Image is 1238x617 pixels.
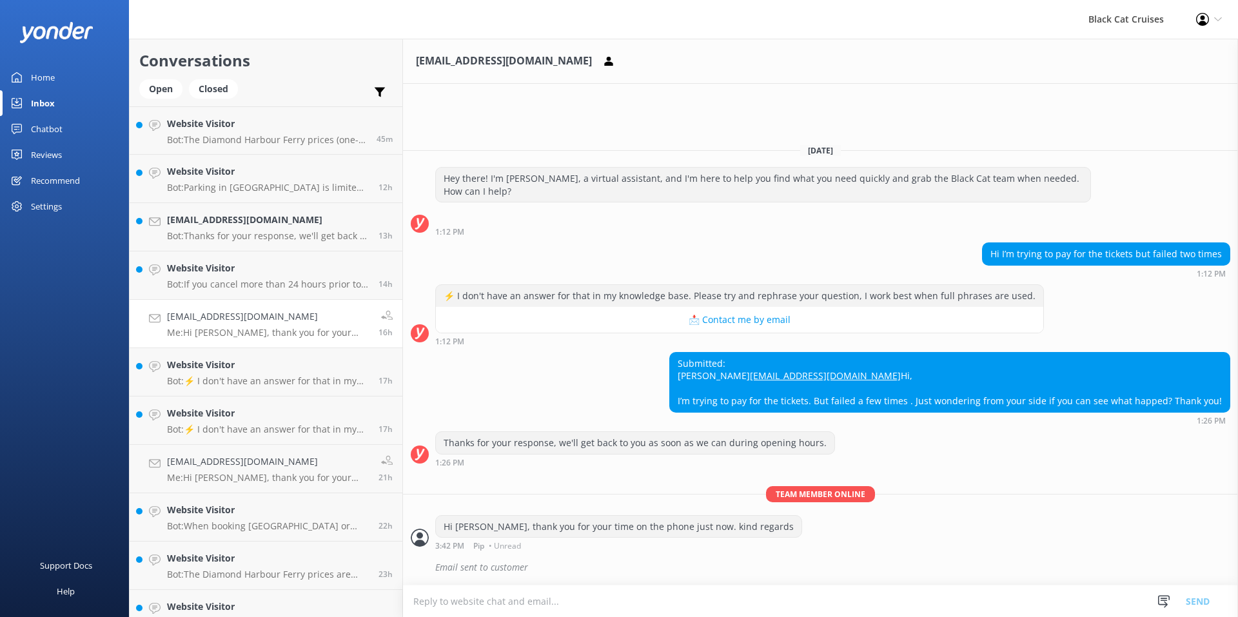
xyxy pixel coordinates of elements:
[139,79,182,99] div: Open
[167,551,369,565] h4: Website Visitor
[139,48,393,73] h2: Conversations
[167,213,369,227] h4: [EMAIL_ADDRESS][DOMAIN_NAME]
[31,116,63,142] div: Chatbot
[378,230,393,241] span: Sep 27 2025 07:23pm (UTC +12:00) Pacific/Auckland
[378,327,393,338] span: Sep 27 2025 03:42pm (UTC +12:00) Pacific/Auckland
[167,134,367,146] p: Bot: The Diamond Harbour Ferry prices (one-way) are from $6 per adult and $4 per child. Gold Card...
[378,472,393,483] span: Sep 27 2025 11:12am (UTC +12:00) Pacific/Auckland
[436,285,1043,307] div: ⚡ I don't have an answer for that in my knowledge base. Please try and rephrase your question, I ...
[31,64,55,90] div: Home
[435,542,464,550] strong: 3:42 PM
[436,516,801,538] div: Hi [PERSON_NAME], thank you for your time on the phone just now. kind regards
[130,155,402,203] a: Website VisitorBot:Parking in [GEOGRAPHIC_DATA] is limited, especially on a cruise ship day. We r...
[670,353,1230,412] div: Submitted: [PERSON_NAME] Hi, I’m trying to pay for the tickets. But failed a few times . Just won...
[189,79,238,99] div: Closed
[435,541,802,550] div: Sep 27 2025 03:42pm (UTC +12:00) Pacific/Auckland
[19,22,93,43] img: yonder-white-logo.png
[57,578,75,604] div: Help
[983,243,1230,265] div: Hi I’m trying to pay for the tickets but failed two times
[669,416,1230,425] div: Sep 27 2025 01:26pm (UTC +12:00) Pacific/Auckland
[436,432,834,454] div: Thanks for your response, we'll get back to you as soon as we can during opening hours.
[378,424,393,435] span: Sep 27 2025 03:14pm (UTC +12:00) Pacific/Auckland
[435,228,464,236] strong: 1:12 PM
[130,397,402,445] a: Website VisitorBot:⚡ I don't have an answer for that in my knowledge base. Please try and rephras...
[167,600,369,614] h4: Website Visitor
[167,375,369,387] p: Bot: ⚡ I don't have an answer for that in my knowledge base. Please try and rephrase your questio...
[130,542,402,590] a: Website VisitorBot:The Diamond Harbour Ferry prices are one-way, starting from $6 per adult and $...
[31,90,55,116] div: Inbox
[139,81,189,95] a: Open
[167,117,367,131] h4: Website Visitor
[167,472,369,484] p: Me: Hi [PERSON_NAME], thank you for your message and please know if you require transportation to...
[378,375,393,386] span: Sep 27 2025 03:18pm (UTC +12:00) Pacific/Auckland
[378,279,393,289] span: Sep 27 2025 05:55pm (UTC +12:00) Pacific/Auckland
[40,553,92,578] div: Support Docs
[750,369,901,382] a: [EMAIL_ADDRESS][DOMAIN_NAME]
[31,193,62,219] div: Settings
[435,338,464,346] strong: 1:12 PM
[130,203,402,251] a: [EMAIL_ADDRESS][DOMAIN_NAME]Bot:Thanks for your response, we'll get back to you as soon as we can...
[435,227,1091,236] div: Sep 27 2025 01:12pm (UTC +12:00) Pacific/Auckland
[31,168,80,193] div: Recommend
[167,182,369,193] p: Bot: Parking in [GEOGRAPHIC_DATA] is limited, especially on a cruise ship day. We recommend parki...
[167,406,369,420] h4: Website Visitor
[800,145,841,156] span: [DATE]
[130,493,402,542] a: Website VisitorBot:When booking [GEOGRAPHIC_DATA] or Ripapa, each trip will show you a one-way pr...
[766,486,875,502] span: Team member online
[167,358,369,372] h4: Website Visitor
[436,168,1090,202] div: Hey there! I'm [PERSON_NAME], a virtual assistant, and I'm here to help you find what you need qu...
[378,520,393,531] span: Sep 27 2025 10:09am (UTC +12:00) Pacific/Auckland
[489,542,521,550] span: • Unread
[167,230,369,242] p: Bot: Thanks for your response, we'll get back to you as soon as we can during opening hours.
[167,520,369,532] p: Bot: When booking [GEOGRAPHIC_DATA] or Ripapa, each trip will show you a one-way price. You can b...
[167,309,369,324] h4: [EMAIL_ADDRESS][DOMAIN_NAME]
[377,133,393,144] span: Sep 28 2025 08:41am (UTC +12:00) Pacific/Auckland
[435,556,1230,578] div: Email sent to customer
[130,300,402,348] a: [EMAIL_ADDRESS][DOMAIN_NAME]Me:Hi [PERSON_NAME], thank you for your time on the phone just now. k...
[189,81,244,95] a: Closed
[167,261,369,275] h4: Website Visitor
[411,556,1230,578] div: 2025-09-27T03:46:21.622
[167,279,369,290] p: Bot: If you cancel more than 24 hours prior to your trip, we provide a full refund. If you cancel...
[167,503,369,517] h4: Website Visitor
[130,251,402,300] a: Website VisitorBot:If you cancel more than 24 hours prior to your trip, we provide a full refund....
[435,458,835,467] div: Sep 27 2025 01:26pm (UTC +12:00) Pacific/Auckland
[416,53,592,70] h3: [EMAIL_ADDRESS][DOMAIN_NAME]
[167,164,369,179] h4: Website Visitor
[130,106,402,155] a: Website VisitorBot:The Diamond Harbour Ferry prices (one-way) are from $6 per adult and $4 per ch...
[31,142,62,168] div: Reviews
[130,445,402,493] a: [EMAIL_ADDRESS][DOMAIN_NAME]Me:Hi [PERSON_NAME], thank you for your message and please know if yo...
[167,424,369,435] p: Bot: ⚡ I don't have an answer for that in my knowledge base. Please try and rephrase your questio...
[167,569,369,580] p: Bot: The Diamond Harbour Ferry prices are one-way, starting from $6 per adult and $4 per child. W...
[167,327,369,338] p: Me: Hi [PERSON_NAME], thank you for your time on the phone just now. kind regards
[473,542,484,550] span: Pip
[1197,270,1226,278] strong: 1:12 PM
[167,455,369,469] h4: [EMAIL_ADDRESS][DOMAIN_NAME]
[378,569,393,580] span: Sep 27 2025 08:54am (UTC +12:00) Pacific/Auckland
[435,459,464,467] strong: 1:26 PM
[982,269,1230,278] div: Sep 27 2025 01:12pm (UTC +12:00) Pacific/Auckland
[436,307,1043,333] button: 📩 Contact me by email
[130,348,402,397] a: Website VisitorBot:⚡ I don't have an answer for that in my knowledge base. Please try and rephras...
[378,182,393,193] span: Sep 27 2025 07:57pm (UTC +12:00) Pacific/Auckland
[1197,417,1226,425] strong: 1:26 PM
[435,337,1044,346] div: Sep 27 2025 01:12pm (UTC +12:00) Pacific/Auckland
